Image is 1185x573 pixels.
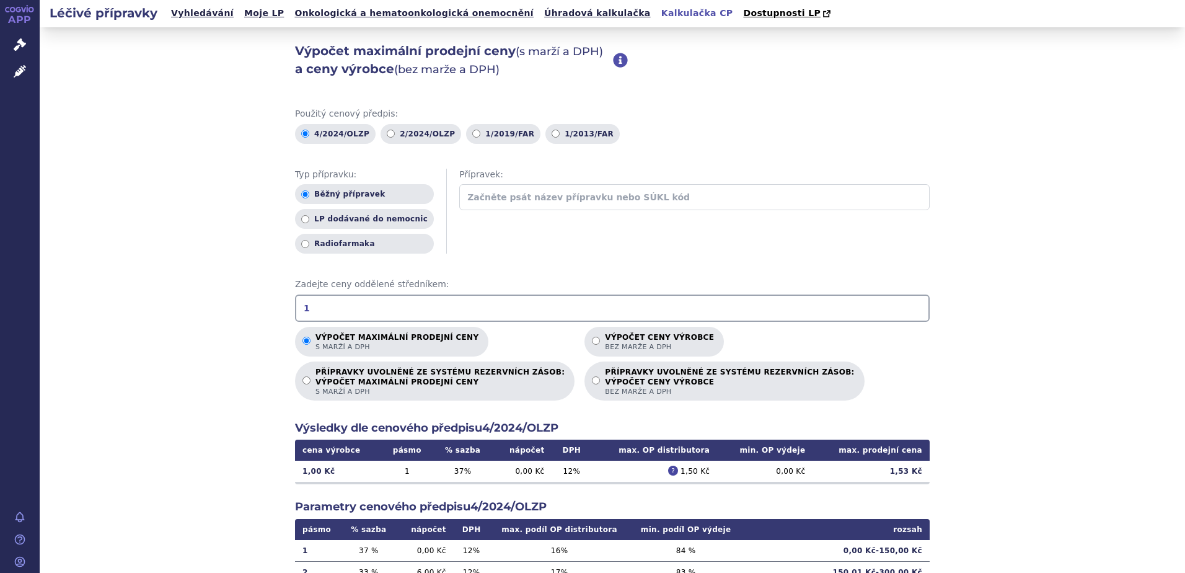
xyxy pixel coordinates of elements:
[295,278,930,291] span: Zadejte ceny oddělené středníkem:
[341,519,395,540] th: % sazba
[545,124,620,144] label: 1/2013/FAR
[433,440,492,461] th: % sazba
[717,461,813,482] td: 0,00 Kč
[295,124,376,144] label: 4/2024/OLZP
[301,130,309,138] input: 4/2024/OLZP
[552,461,592,482] td: 12 %
[167,5,237,22] a: Vyhledávání
[295,42,613,78] h2: Výpočet maximální prodejní ceny a ceny výrobce
[493,440,552,461] th: nápočet
[605,368,854,396] p: PŘÍPRAVKY UVOLNĚNÉ ZE SYSTÉMU REZERVNÍCH ZÁSOB:
[295,209,434,229] label: LP dodávané do nemocnic
[240,5,288,22] a: Moje LP
[489,519,629,540] th: max. podíl OP distributora
[295,169,434,181] span: Typ přípravku:
[592,337,600,345] input: Výpočet ceny výrobcebez marže a DPH
[295,420,930,436] h2: Výsledky dle cenového předpisu 4/2024/OLZP
[552,130,560,138] input: 1/2013/FAR
[472,130,480,138] input: 1/2019/FAR
[630,540,742,562] td: 84 %
[454,540,490,562] td: 12 %
[302,376,311,384] input: PŘÍPRAVKY UVOLNĚNÉ ZE SYSTÉMU REZERVNÍCH ZÁSOB:VÝPOČET MAXIMÁLNÍ PRODEJNÍ CENYs marží a DPH
[433,461,492,482] td: 37 %
[459,169,930,181] span: Přípravek:
[717,440,813,461] th: min. OP výdeje
[739,5,837,22] a: Dostupnosti LP
[295,184,434,204] label: Běžný přípravek
[592,376,600,384] input: PŘÍPRAVKY UVOLNĚNÉ ZE SYSTÉMU REZERVNÍCH ZÁSOB:VÝPOČET CENY VÝROBCEbez marže a DPH
[630,519,742,540] th: min. podíl OP výdeje
[742,540,930,562] td: 0,00 Kč - 150,00 Kč
[605,377,854,387] strong: VÝPOČET CENY VÝROBCE
[291,5,537,22] a: Onkologická a hematoonkologická onemocnění
[742,519,930,540] th: rozsah
[295,440,381,461] th: cena výrobce
[315,333,478,352] p: Výpočet maximální prodejní ceny
[454,519,490,540] th: DPH
[295,295,930,322] input: Zadejte ceny oddělené středníkem
[395,519,453,540] th: nápočet
[552,440,592,461] th: DPH
[591,461,717,482] td: 1,50 Kč
[395,540,453,562] td: 0,00 Kč
[301,215,309,223] input: LP dodávané do nemocnic
[315,342,478,352] span: s marží a DPH
[605,333,714,352] p: Výpočet ceny výrobce
[493,461,552,482] td: 0,00 Kč
[813,440,930,461] th: max. prodejní cena
[301,190,309,198] input: Běžný přípravek
[295,540,341,562] td: 1
[743,8,821,18] span: Dostupnosti LP
[315,368,565,396] p: PŘÍPRAVKY UVOLNĚNÉ ZE SYSTÉMU REZERVNÍCH ZÁSOB:
[591,440,717,461] th: max. OP distributora
[295,234,434,254] label: Radiofarmaka
[315,377,565,387] strong: VÝPOČET MAXIMÁLNÍ PRODEJNÍ CENY
[668,466,678,476] span: ?
[341,540,395,562] td: 37 %
[540,5,654,22] a: Úhradová kalkulačka
[658,5,737,22] a: Kalkulačka CP
[516,45,603,58] span: (s marží a DPH)
[295,108,930,120] span: Použitý cenový předpis:
[489,540,629,562] td: 16 %
[394,63,500,76] span: (bez marže a DPH)
[381,461,433,482] td: 1
[315,387,565,396] span: s marží a DPH
[295,499,930,515] h2: Parametry cenového předpisu 4/2024/OLZP
[301,240,309,248] input: Radiofarmaka
[295,519,341,540] th: pásmo
[466,124,540,144] label: 1/2019/FAR
[295,461,381,482] td: 1,00 Kč
[381,124,461,144] label: 2/2024/OLZP
[387,130,395,138] input: 2/2024/OLZP
[813,461,930,482] td: 1,53 Kč
[381,440,433,461] th: pásmo
[605,387,854,396] span: bez marže a DPH
[302,337,311,345] input: Výpočet maximální prodejní cenys marží a DPH
[40,4,167,22] h2: Léčivé přípravky
[605,342,714,352] span: bez marže a DPH
[459,184,930,210] input: Začněte psát název přípravku nebo SÚKL kód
